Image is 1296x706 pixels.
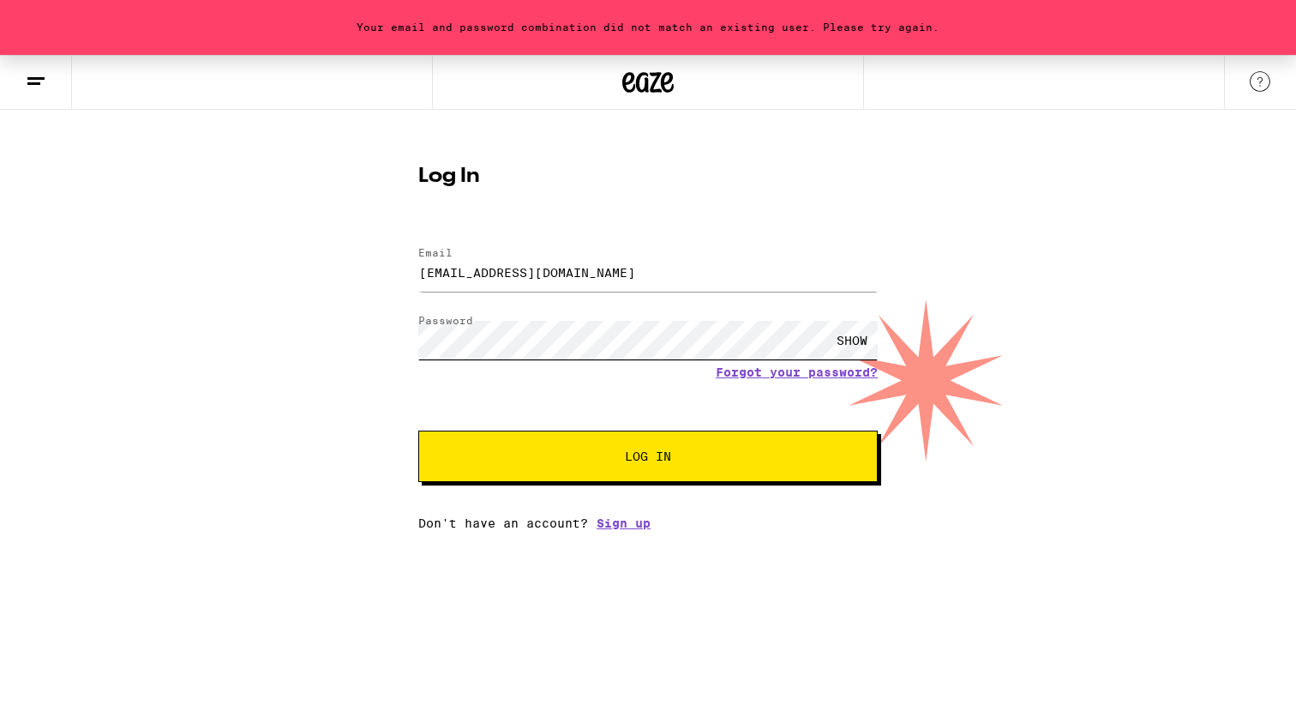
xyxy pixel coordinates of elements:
[39,12,75,27] span: Help
[418,247,453,258] label: Email
[418,431,878,482] button: Log In
[716,365,878,379] a: Forgot your password?
[418,166,878,187] h1: Log In
[418,516,878,530] div: Don't have an account?
[418,253,878,292] input: Email
[826,321,878,359] div: SHOW
[418,315,473,326] label: Password
[597,516,651,530] a: Sign up
[625,450,671,462] span: Log In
